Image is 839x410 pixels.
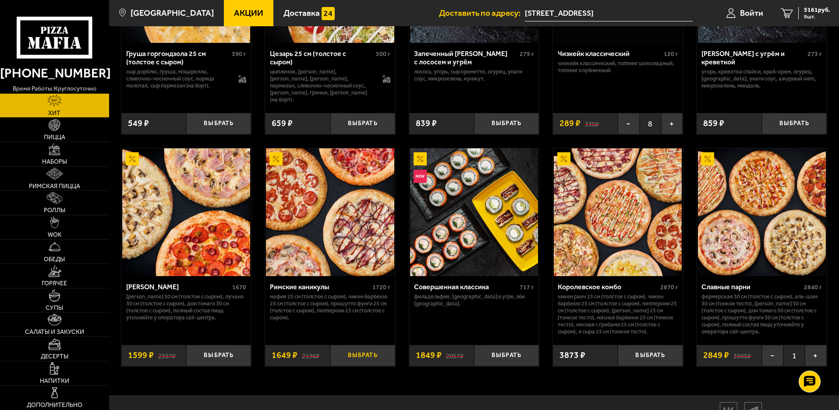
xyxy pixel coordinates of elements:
span: Доставить по адресу: [439,9,525,17]
p: сыр дорблю, груша, моцарелла, сливочно-чесночный соус, корица молотая, сыр пармезан (на борт). [126,68,230,89]
button: Выбрать [762,113,827,134]
button: Выбрать [186,345,251,366]
img: Совершенная классика [410,148,538,276]
span: Войти [740,9,763,17]
s: 3985 ₽ [733,351,751,360]
s: 2057 ₽ [446,351,464,360]
input: Ваш адрес доставки [525,5,693,21]
span: 549 ₽ [128,119,149,128]
span: 273 г [807,50,822,58]
img: Акционный [414,152,427,165]
p: Чизкейк классический, топпинг шоколадный, топпинг клубничный. [558,60,678,74]
img: Новинка [414,170,427,183]
a: АкционныйКоролевское комбо [553,148,683,276]
span: WOK [48,232,61,238]
span: 2849 ₽ [703,351,729,360]
div: [PERSON_NAME] с угрём и креветкой [701,49,805,66]
span: 2840 г [804,284,822,291]
span: 717 г [520,284,534,291]
p: Филадельфия, [GEOGRAPHIC_DATA] в угре, Эби [GEOGRAPHIC_DATA]. [414,293,535,307]
span: Акции [234,9,263,17]
div: Цезарь 25 см (толстое с сыром) [270,49,374,66]
a: АкционныйНовинкаСовершенная классика [409,148,539,276]
a: АкционныйРимские каникулы [265,148,395,276]
span: 1649 ₽ [272,351,297,360]
span: Хит [48,110,60,116]
img: Акционный [269,152,283,165]
button: Выбрать [186,113,251,134]
span: Пицца [44,134,65,140]
span: [GEOGRAPHIC_DATA] [131,9,214,17]
div: Римские каникулы [270,283,370,291]
div: [PERSON_NAME] [126,283,230,291]
s: 330 ₽ [585,119,599,128]
div: Совершенная классика [414,283,518,291]
span: Салаты и закуски [25,329,84,335]
button: Выбрать [474,113,539,134]
span: Обеды [44,256,65,263]
div: Королевское комбо [558,283,658,291]
button: Выбрать [330,113,395,134]
img: Акционный [557,152,570,165]
span: Напитки [40,378,69,384]
img: Хет Трик [122,148,250,276]
p: Чикен Ранч 25 см (толстое с сыром), Чикен Барбекю 25 см (толстое с сыром), Пепперони 25 см (толст... [558,293,678,335]
span: 1720 г [372,284,390,291]
span: 279 г [520,50,534,58]
a: АкционныйХет Трик [121,148,251,276]
span: 500 г [376,50,390,58]
span: Десерты [41,354,68,360]
span: 2870 г [660,284,678,291]
p: угорь, креветка спайси, краб-крем, огурец, [GEOGRAPHIC_DATA], унаги соус, ажурный чипс, микрозеле... [701,68,822,89]
button: + [661,113,683,134]
img: Акционный [701,152,714,165]
button: + [805,345,826,366]
span: 289 ₽ [559,119,581,128]
span: 3873 ₽ [559,351,585,360]
a: АкционныйСлавные парни [697,148,827,276]
span: 9 шт. [804,14,830,19]
span: 839 ₽ [416,119,437,128]
div: Славные парни [701,283,802,291]
span: 859 ₽ [703,119,724,128]
span: 659 ₽ [272,119,293,128]
span: Дополнительно [27,402,82,408]
p: лосось, угорь, Сыр креметте, огурец, унаги соус, микрозелень, кунжут. [414,68,535,82]
s: 2196 ₽ [302,351,319,360]
img: Славные парни [698,148,826,276]
span: Супы [46,305,63,311]
p: Мафия 25 см (толстое с сыром), Чикен Барбекю 25 см (толстое с сыром), Прошутто Фунги 25 см (толст... [270,293,390,321]
p: [PERSON_NAME] 30 см (толстое с сыром), Лучано 30 см (толстое с сыром), Дон Томаго 30 см (толстое ... [126,293,247,321]
img: 15daf4d41897b9f0e9f617042186c801.svg [322,7,335,20]
span: 8 [640,113,661,134]
div: Запеченный [PERSON_NAME] с лососем и угрём [414,49,518,66]
span: Доставка [283,9,320,17]
span: Горячее [42,280,67,287]
img: Королевское комбо [554,148,682,276]
img: Акционный [126,152,139,165]
span: 5161 руб. [804,7,830,13]
span: 390 г [232,50,246,58]
button: Выбрать [618,345,683,366]
span: Римская пицца [29,183,80,189]
div: Груша горгондзола 25 см (толстое с сыром) [126,49,230,66]
button: − [618,113,639,134]
p: цыпленок, [PERSON_NAME], [PERSON_NAME], [PERSON_NAME], пармезан, сливочно-чесночный соус, [PERSON... [270,68,374,103]
span: 1670 [232,284,246,291]
s: 2357 ₽ [158,351,176,360]
span: 1599 ₽ [128,351,154,360]
button: Выбрать [330,345,395,366]
span: 1849 ₽ [416,351,442,360]
span: 120 г [664,50,678,58]
span: Наборы [42,159,67,165]
div: Чизкейк классический [558,49,662,58]
button: Выбрать [474,345,539,366]
button: − [762,345,783,366]
p: Фермерская 30 см (толстое с сыром), Аль-Шам 30 см (тонкое тесто), [PERSON_NAME] 30 см (толстое с ... [701,293,822,335]
span: 1 [783,345,805,366]
span: Роллы [44,207,65,214]
img: Римские каникулы [266,148,394,276]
